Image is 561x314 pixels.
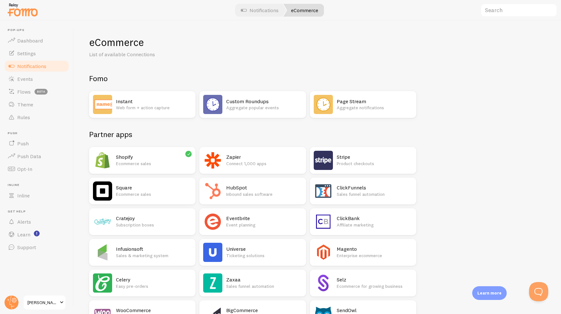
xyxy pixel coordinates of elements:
img: Zapier [203,151,222,170]
p: Sales funnel automation [337,191,412,197]
span: Settings [17,50,36,57]
span: Learn [17,231,30,238]
svg: <p>Watch New Feature Tutorials!</p> [34,231,40,236]
span: beta [35,89,48,95]
p: Sales funnel automation [226,283,302,289]
span: Theme [17,101,33,108]
p: Sales & marketing system [116,252,192,259]
a: Events [4,73,70,85]
span: Push Data [17,153,41,159]
p: Affiliate marketing [337,222,412,228]
p: Web form + action capture [116,104,192,111]
h2: Zapier [226,154,302,160]
a: Dashboard [4,34,70,47]
a: Rules [4,111,70,124]
img: Magento [314,243,333,262]
a: [PERSON_NAME] Education [23,295,66,310]
img: Infusionsoft [93,243,112,262]
h2: ClickBank [337,215,412,222]
h2: BigCommerce [226,307,302,314]
h2: Eventbrite [226,215,302,222]
img: Zaxaa [203,273,222,293]
span: Opt-In [17,166,32,172]
p: Easy pre-orders [116,283,192,289]
p: Ecommerce for growing business [337,283,412,289]
h2: Stripe [337,154,412,160]
a: Settings [4,47,70,60]
img: Stripe [314,151,333,170]
span: Pop-ups [8,28,70,32]
h2: Custom Roundups [226,98,302,105]
a: Opt-In [4,163,70,175]
h2: Page Stream [337,98,412,105]
a: Flows beta [4,85,70,98]
h2: Universe [226,246,302,252]
img: ClickBank [314,212,333,231]
span: Push [17,140,29,147]
img: fomo-relay-logo-orange.svg [7,2,39,18]
h2: Shopify [116,154,192,160]
h2: Cratejoy [116,215,192,222]
p: Subscription boxes [116,222,192,228]
img: ClickFunnels [314,181,333,201]
a: Alerts [4,215,70,228]
img: Shopify [93,151,112,170]
img: Page Stream [314,95,333,114]
h2: Magento [337,246,412,252]
span: Notifications [17,63,46,69]
p: Inbound sales software [226,191,302,197]
p: Ecommerce sales [116,160,192,167]
h2: Infusionsoft [116,246,192,252]
a: Push Data [4,150,70,163]
span: Flows [17,88,31,95]
p: Connect 1,000 apps [226,160,302,167]
span: Support [17,244,36,250]
p: Aggregate notifications [337,104,412,111]
span: Push [8,131,70,135]
h1: eCommerce [89,36,546,49]
p: Aggregate popular events [226,104,302,111]
img: Selz [314,273,333,293]
p: List of available Connections [89,51,242,58]
a: Learn [4,228,70,241]
a: Push [4,137,70,150]
p: Enterprise ecommerce [337,252,412,259]
h2: Selz [337,276,412,283]
h2: HubSpot [226,184,302,191]
a: Support [4,241,70,254]
h2: Partner apps [89,129,416,139]
img: Square [93,181,112,201]
h2: Fomo [89,73,416,83]
img: Cratejoy [93,212,112,231]
span: Inline [17,192,30,199]
p: Learn more [477,290,502,296]
h2: Square [116,184,192,191]
h2: Instant [116,98,192,105]
p: Ecommerce sales [116,191,192,197]
h2: Zaxaa [226,276,302,283]
p: Event planning [226,222,302,228]
span: Alerts [17,218,31,225]
p: Ticketing solutions [226,252,302,259]
img: HubSpot [203,181,222,201]
img: Custom Roundups [203,95,222,114]
img: Instant [93,95,112,114]
p: Product checkouts [337,160,412,167]
a: Inline [4,189,70,202]
span: Dashboard [17,37,43,44]
img: Celery [93,273,112,293]
h2: ClickFunnels [337,184,412,191]
span: Inline [8,183,70,187]
h2: SendOwl [337,307,412,314]
span: Get Help [8,210,70,214]
h2: WooCommerce [116,307,192,314]
a: Theme [4,98,70,111]
span: [PERSON_NAME] Education [27,299,58,306]
h2: Celery [116,276,192,283]
iframe: Help Scout Beacon - Open [529,282,548,301]
img: Universe [203,243,222,262]
a: Notifications [4,60,70,73]
span: Events [17,76,33,82]
img: Eventbrite [203,212,222,231]
div: Learn more [472,286,507,300]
